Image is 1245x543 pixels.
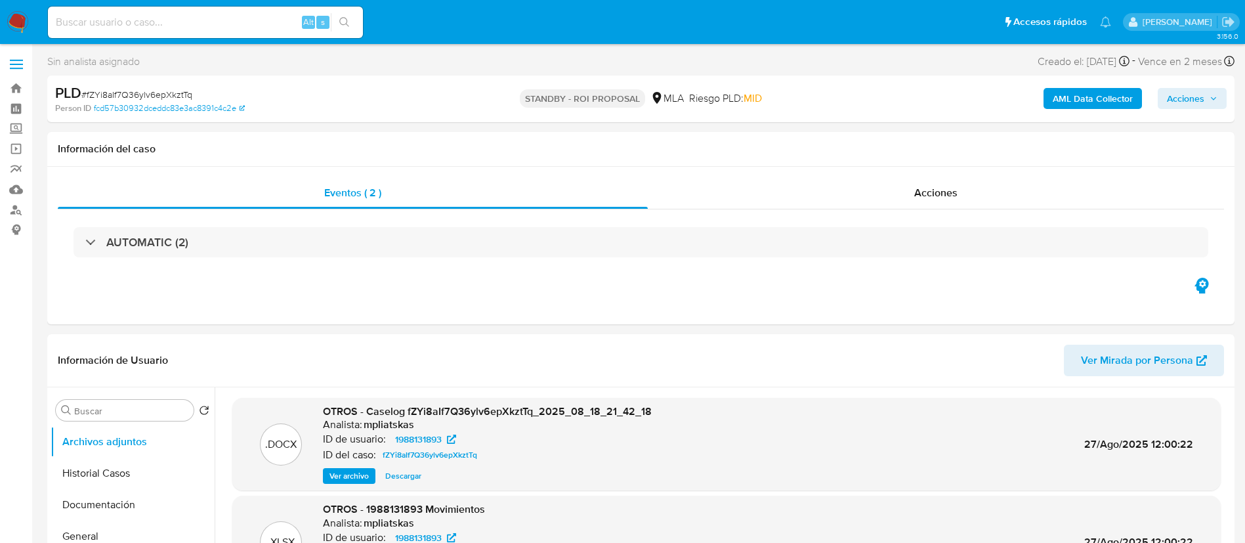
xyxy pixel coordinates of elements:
[323,433,386,446] p: ID de usuario:
[364,517,414,530] h6: mpliatskas
[744,91,762,106] span: MID
[324,185,381,200] span: Eventos ( 2 )
[1053,88,1133,109] b: AML Data Collector
[377,447,482,463] a: fZYi8aIf7Q36ylv6epXkztTq
[1081,345,1193,376] span: Ver Mirada por Persona
[106,235,188,250] h3: AUTOMATIC (2)
[1084,437,1193,452] span: 27/Ago/2025 12:00:22
[265,437,297,452] p: .DOCX
[1100,16,1111,28] a: Notificaciones
[1138,54,1222,69] span: Vence en 2 meses
[199,405,209,420] button: Volver al orden por defecto
[61,405,72,416] button: Buscar
[321,16,325,28] span: s
[650,91,684,106] div: MLA
[323,517,362,530] p: Analista:
[1132,53,1135,70] span: -
[1167,88,1204,109] span: Acciones
[323,502,485,517] span: OTROS - 1988131893 Movimientos
[383,447,477,463] span: fZYi8aIf7Q36ylv6epXkztTq
[48,14,363,31] input: Buscar usuario o caso...
[387,431,464,447] a: 1988131893
[395,431,442,447] span: 1988131893
[51,489,215,521] button: Documentación
[55,102,91,114] b: Person ID
[323,448,376,462] p: ID del caso:
[364,418,414,431] h6: mpliatskas
[303,16,314,28] span: Alt
[1064,345,1224,376] button: Ver Mirada por Persona
[58,354,168,367] h1: Información de Usuario
[58,142,1224,156] h1: Información del caso
[51,458,215,489] button: Historial Casos
[47,54,140,69] span: Sin analista asignado
[331,13,358,32] button: search-icon
[81,88,192,101] span: # fZYi8aIf7Q36ylv6epXkztTq
[1221,15,1235,29] a: Salir
[323,468,375,484] button: Ver archivo
[1044,88,1142,109] button: AML Data Collector
[323,418,362,431] p: Analista:
[329,469,369,483] span: Ver archivo
[385,469,421,483] span: Descargar
[74,405,188,417] input: Buscar
[689,91,762,106] span: Riesgo PLD:
[379,468,428,484] button: Descargar
[55,82,81,103] b: PLD
[520,89,645,108] p: STANDBY - ROI PROPOSAL
[1143,16,1217,28] p: micaela.pliatskas@mercadolibre.com
[323,404,652,419] span: OTROS - Caselog fZYi8aIf7Q36ylv6epXkztTq_2025_08_18_21_42_18
[1038,53,1129,70] div: Creado el: [DATE]
[1158,88,1227,109] button: Acciones
[94,102,245,114] a: fcd57b30932dceddc83e3ac8391c4c2e
[1013,15,1087,29] span: Accesos rápidos
[914,185,958,200] span: Acciones
[51,426,215,458] button: Archivos adjuntos
[74,227,1208,257] div: AUTOMATIC (2)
